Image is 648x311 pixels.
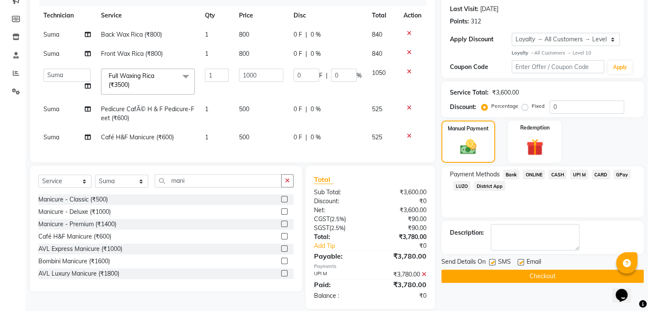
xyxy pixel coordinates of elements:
[308,242,380,251] a: Add Tip
[380,242,432,251] div: ₹0
[370,197,433,206] div: ₹0
[372,69,386,77] span: 1050
[38,195,108,204] div: Manicure - Classic (₹500)
[38,245,122,253] div: AVL Express Manicure (₹1000)
[512,49,635,57] div: All Customers → Level 10
[331,216,344,222] span: 2.5%
[314,224,329,232] span: SGST
[370,291,433,300] div: ₹0
[205,50,208,58] span: 1
[239,50,249,58] span: 800
[372,50,382,58] span: 840
[450,17,469,26] div: Points:
[532,102,544,110] label: Fixed
[305,49,307,58] span: |
[398,6,426,25] th: Action
[308,224,370,233] div: ( )
[308,215,370,224] div: ( )
[38,220,116,229] div: Manicure - Premium (₹1400)
[288,6,367,25] th: Disc
[311,49,321,58] span: 0 %
[548,170,567,179] span: CASH
[239,105,249,113] span: 500
[101,31,162,38] span: Back Wax Rica (₹800)
[200,6,234,25] th: Qty
[294,105,302,114] span: 0 F
[308,188,370,197] div: Sub Total:
[450,228,484,237] div: Description:
[523,170,545,179] span: ONLINE
[311,133,321,142] span: 0 %
[370,270,433,279] div: ₹3,780.00
[38,207,111,216] div: Manicure - Deluxe (₹1000)
[38,257,110,266] div: Bombini Manicure (₹1600)
[372,133,382,141] span: 525
[570,170,588,179] span: UPI M
[311,30,321,39] span: 0 %
[370,279,433,290] div: ₹3,780.00
[450,35,512,44] div: Apply Discount
[38,232,111,241] div: Café H&F Manicure (₹600)
[205,133,208,141] span: 1
[319,71,323,80] span: F
[308,291,370,300] div: Balance :
[612,277,639,302] iframe: chat widget
[357,71,362,80] span: %
[370,224,433,233] div: ₹90.00
[305,30,307,39] span: |
[512,60,605,73] input: Enter Offer / Coupon Code
[613,170,631,179] span: GPay
[101,133,174,141] span: Café H&F Manicure (₹600)
[308,233,370,242] div: Total:
[474,181,505,191] span: District App
[527,257,541,268] span: Email
[109,72,154,89] span: Full Waxing Rica (₹3500)
[314,175,334,184] span: Total
[130,81,133,89] a: x
[326,71,328,80] span: |
[372,105,382,113] span: 525
[155,174,282,187] input: Search or Scan
[294,133,302,142] span: 0 F
[43,133,59,141] span: Suma
[367,6,398,25] th: Total
[239,133,249,141] span: 500
[370,215,433,224] div: ₹90.00
[308,279,370,290] div: Paid:
[592,170,610,179] span: CARD
[453,181,471,191] span: LUZO
[448,125,489,132] label: Manual Payment
[503,170,520,179] span: Bank
[308,206,370,215] div: Net:
[608,61,632,74] button: Apply
[234,6,288,25] th: Price
[305,105,307,114] span: |
[450,88,489,97] div: Service Total:
[101,50,163,58] span: Front Wax Rica (₹800)
[38,269,119,278] div: AVL Luxury Manicure (₹1800)
[294,49,302,58] span: 0 F
[520,124,550,132] label: Redemption
[43,105,59,113] span: Suma
[331,225,344,231] span: 2.5%
[294,30,302,39] span: 0 F
[471,17,481,26] div: 312
[372,31,382,38] span: 840
[521,137,549,158] img: _gift.svg
[450,63,512,72] div: Coupon Code
[480,5,498,14] div: [DATE]
[205,105,208,113] span: 1
[498,257,511,268] span: SMS
[450,103,476,112] div: Discount:
[308,251,370,261] div: Payable:
[512,50,534,56] strong: Loyalty →
[38,6,96,25] th: Technician
[441,257,486,268] span: Send Details On
[101,105,194,122] span: Pedicure CafÃ© H & F Pedicure-Feet (₹600)
[205,31,208,38] span: 1
[491,102,518,110] label: Percentage
[450,170,500,179] span: Payment Methods
[311,105,321,114] span: 0 %
[455,138,481,156] img: _cash.svg
[370,188,433,197] div: ₹3,600.00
